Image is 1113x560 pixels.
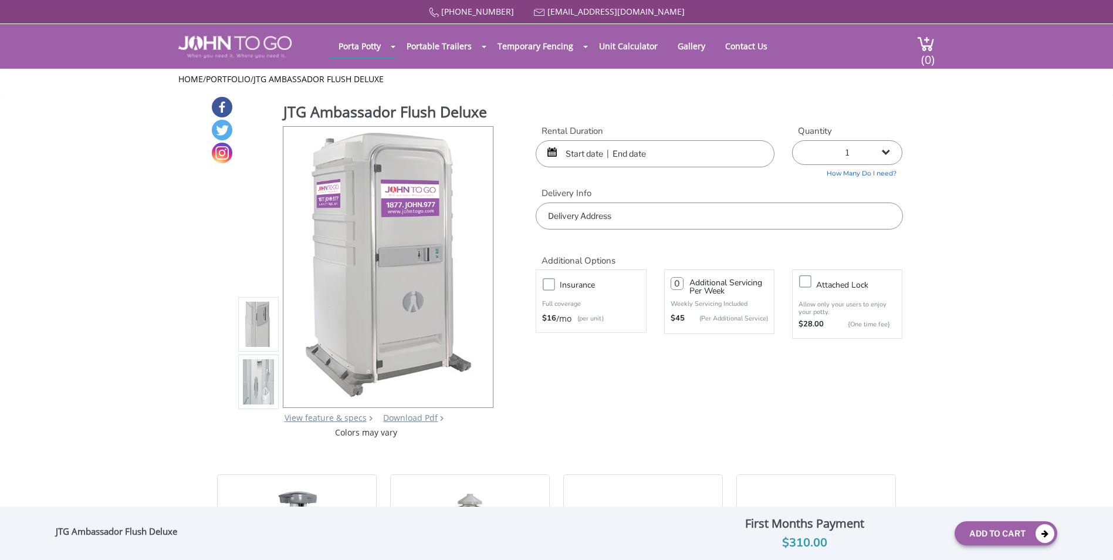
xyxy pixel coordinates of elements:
[671,277,684,290] input: 0
[441,6,514,17] a: [PHONE_NUMBER]
[663,514,946,534] div: First Months Payment
[299,127,478,403] img: Product
[489,35,582,58] a: Temporary Fencing
[178,36,292,58] img: JOHN to go
[383,412,438,423] a: Download Pdf
[830,319,890,330] p: {One time fee}
[178,73,203,85] a: Home
[330,35,390,58] a: Porta Potty
[542,298,640,310] p: Full coverage
[243,186,275,463] img: Product
[56,526,183,541] div: JTG Ambassador Flush Deluxe
[669,35,714,58] a: Gallery
[238,427,495,438] div: Colors may vary
[369,416,373,421] img: right arrow icon
[212,120,232,140] a: Twitter
[212,97,232,117] a: Facebook
[398,35,481,58] a: Portable Trailers
[536,187,902,200] label: Delivery Info
[792,125,902,137] label: Quantity
[921,42,935,68] span: (0)
[212,143,232,163] a: Instagram
[243,244,275,520] img: Product
[536,241,902,266] h2: Additional Options
[689,279,768,295] h3: Additional Servicing Per Week
[542,313,640,325] div: /mo
[917,36,935,52] img: cart a
[429,8,439,18] img: Call
[590,35,667,58] a: Unit Calculator
[663,534,946,552] div: $310.00
[536,203,902,230] input: Delivery Address
[799,319,824,330] strong: $28.00
[671,299,768,308] p: Weekly Servicing Included
[536,140,774,167] input: Start date | End date
[671,313,685,325] strong: $45
[542,313,556,325] strong: $16
[547,6,685,17] a: [EMAIL_ADDRESS][DOMAIN_NAME]
[534,9,545,16] img: Mail
[285,412,367,423] a: View feature & specs
[560,278,651,292] h3: Insurance
[253,73,384,85] a: JTG Ambassador Flush Deluxe
[206,73,251,85] a: Portfolio
[178,73,935,85] ul: / /
[283,102,495,125] h1: JTG Ambassador Flush Deluxe
[799,301,896,316] p: Allow only your users to enjoy your potty.
[792,165,902,178] a: How Many Do I need?
[440,416,444,421] img: chevron.png
[716,35,776,58] a: Contact Us
[536,125,774,137] label: Rental Duration
[816,278,908,292] h3: Attached lock
[685,314,768,323] p: (Per Additional Service)
[571,313,604,325] p: (per unit)
[955,521,1057,545] button: Add To Cart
